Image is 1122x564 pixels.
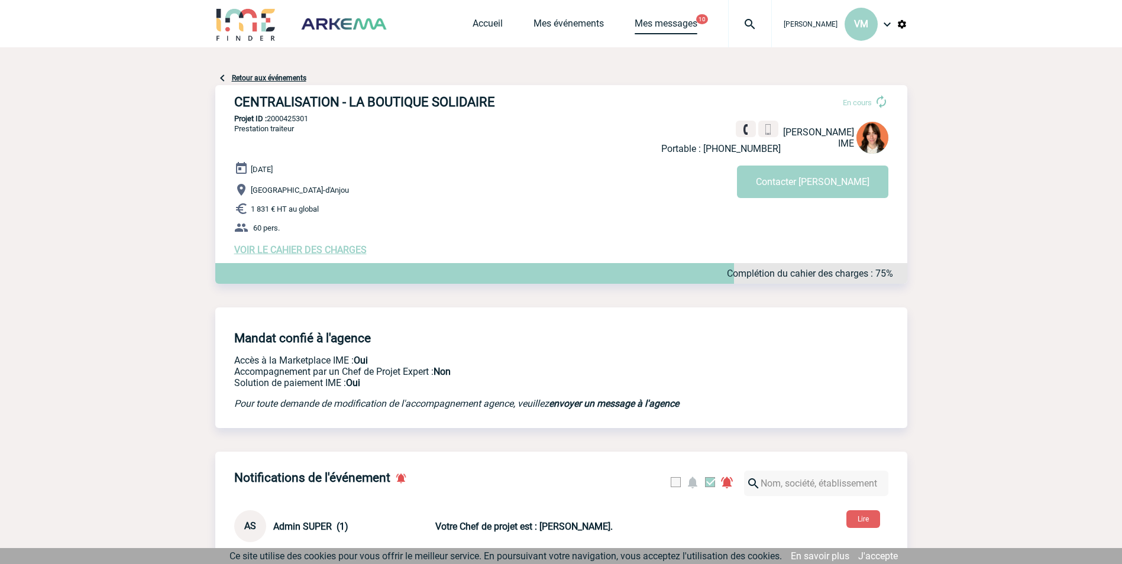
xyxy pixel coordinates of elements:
[737,166,888,198] button: Contacter [PERSON_NAME]
[234,471,390,485] h4: Notifications de l'événement
[234,366,725,377] p: Prestation payante
[273,521,348,532] span: Admin SUPER (1)
[251,165,273,174] span: [DATE]
[244,520,256,531] span: AS
[473,18,503,34] a: Accueil
[635,18,697,34] a: Mes messages
[856,122,888,154] img: 94396-2.png
[549,398,679,409] a: envoyer un message à l'agence
[215,114,907,123] p: 2000425301
[253,223,280,232] span: 60 pers.
[234,244,367,255] a: VOIR LE CAHIER DES CHARGES
[229,550,782,562] span: Ce site utilise des cookies pour vous offrir le meilleur service. En poursuivant votre navigation...
[838,138,854,149] span: IME
[234,331,371,345] h4: Mandat confié à l'agence
[354,355,368,366] b: Oui
[232,74,306,82] a: Retour aux événements
[234,377,725,388] p: Conformité aux process achat client, Prise en charge de la facturation, Mutualisation de plusieur...
[251,186,349,195] span: [GEOGRAPHIC_DATA]-d'Anjou
[791,550,849,562] a: En savoir plus
[434,366,451,377] b: Non
[234,114,267,123] b: Projet ID :
[854,18,868,30] span: VM
[858,550,898,562] a: J'accepte
[234,95,589,109] h3: CENTRALISATION - LA BOUTIQUE SOLIDAIRE
[696,14,708,24] button: 10
[215,7,277,41] img: IME-Finder
[763,124,774,135] img: portable.png
[234,510,433,542] div: Conversation privée : Client - Agence
[784,20,838,28] span: [PERSON_NAME]
[251,205,319,213] span: 1 831 € HT au global
[234,124,294,133] span: Prestation traiteur
[741,124,751,135] img: fixe.png
[843,98,872,107] span: En cours
[837,513,890,524] a: Lire
[234,355,725,366] p: Accès à la Marketplace IME :
[533,18,604,34] a: Mes événements
[234,520,713,531] a: AS Admin SUPER (1) Votre Chef de projet est : [PERSON_NAME].
[846,510,880,528] button: Lire
[661,143,781,154] p: Portable : [PHONE_NUMBER]
[234,398,679,409] em: Pour toute demande de modification de l'accompagnement agence, veuillez
[346,377,360,388] b: Oui
[783,127,854,138] span: [PERSON_NAME]
[435,521,613,532] b: Votre Chef de projet est : [PERSON_NAME].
